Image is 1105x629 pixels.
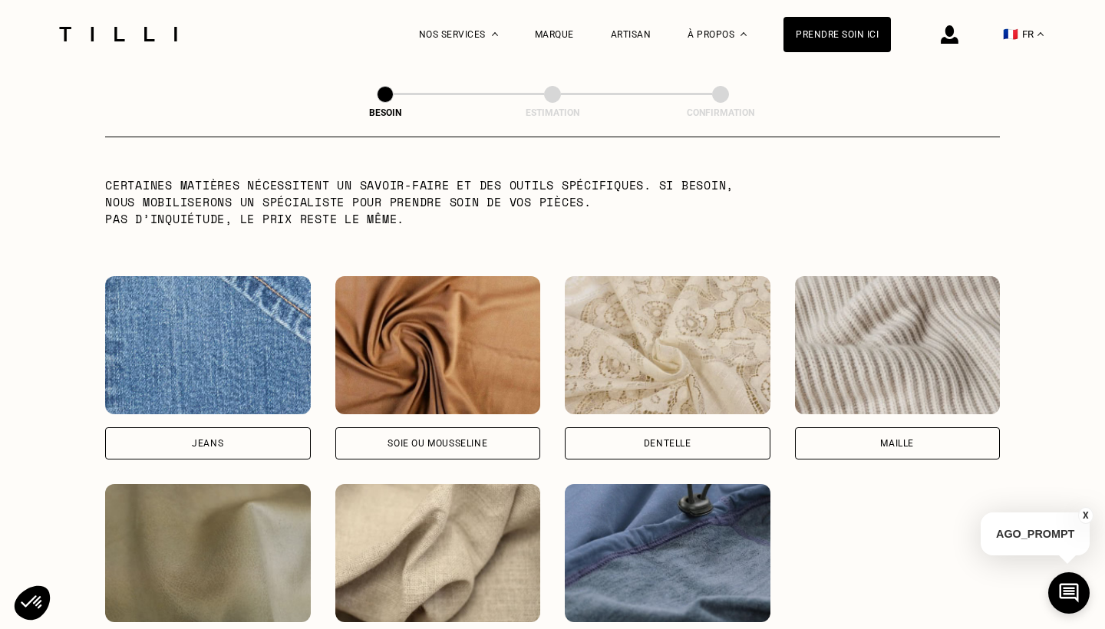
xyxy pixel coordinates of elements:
[880,439,914,448] div: Maille
[941,25,958,44] img: icône connexion
[611,29,651,40] a: Artisan
[105,176,766,227] p: Certaines matières nécessitent un savoir-faire et des outils spécifiques. Si besoin, nous mobilis...
[741,32,747,36] img: Menu déroulant à propos
[335,276,541,414] img: Tilli retouche vos vêtements en Soie ou mousseline
[308,107,462,118] div: Besoin
[1037,32,1044,36] img: menu déroulant
[192,439,223,448] div: Jeans
[565,484,770,622] img: Tilli retouche vos vêtements en Technique - Sport
[388,439,487,448] div: Soie ou mousseline
[492,32,498,36] img: Menu déroulant
[981,512,1090,555] p: AGO_PROMPT
[1078,507,1093,524] button: X
[476,107,629,118] div: Estimation
[535,29,574,40] a: Marque
[644,107,797,118] div: Confirmation
[795,276,1001,414] img: Tilli retouche vos vêtements en Maille
[105,484,311,622] img: Tilli retouche vos vêtements en Cuir
[783,17,891,52] a: Prendre soin ici
[644,439,691,448] div: Dentelle
[335,484,541,622] img: Tilli retouche vos vêtements en Autre (coton, jersey...)
[54,27,183,41] img: Logo du service de couturière Tilli
[565,276,770,414] img: Tilli retouche vos vêtements en Dentelle
[105,276,311,414] img: Tilli retouche vos vêtements en Jeans
[1003,27,1018,41] span: 🇫🇷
